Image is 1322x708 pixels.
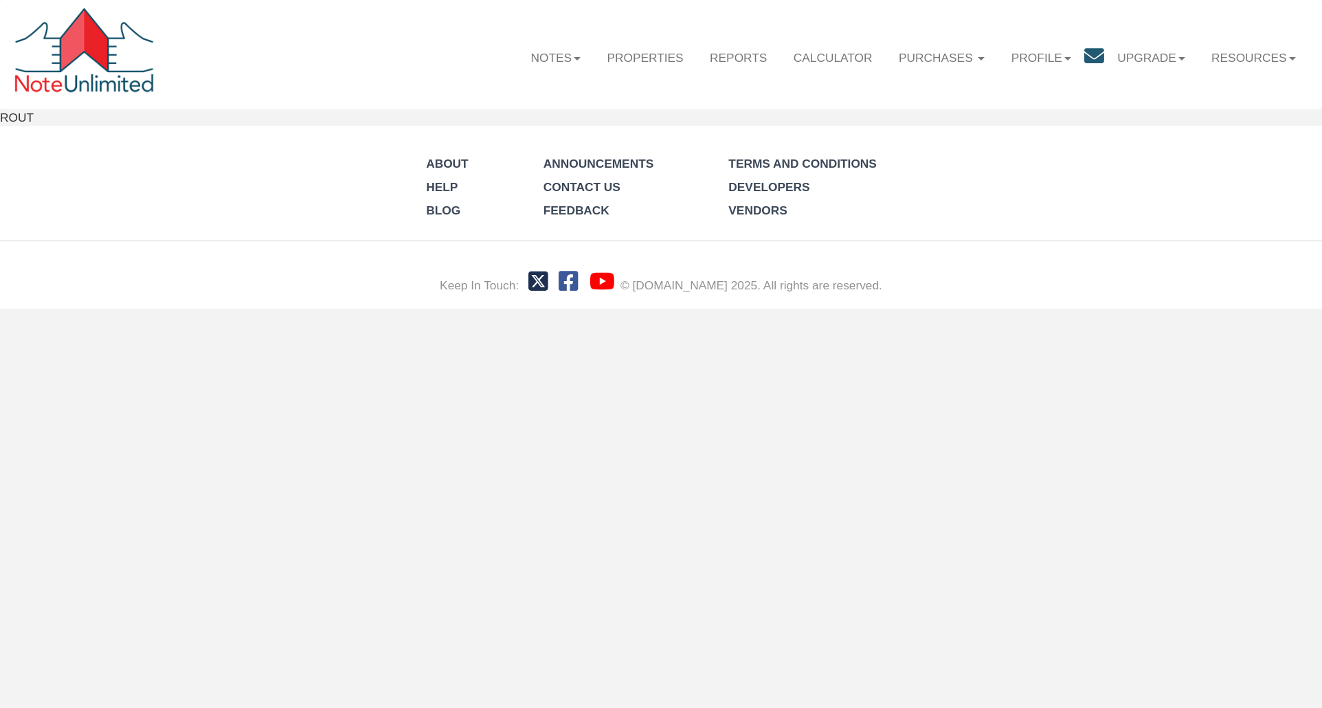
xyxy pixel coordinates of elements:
[1198,37,1309,77] a: Resources
[781,37,886,77] a: Calculator
[517,37,594,77] a: Notes
[728,203,787,217] a: Vendors
[426,180,458,194] a: Help
[697,37,781,77] a: Reports
[544,203,609,217] a: Feedback
[1104,37,1198,77] a: Upgrade
[544,157,653,170] a: Announcements
[440,277,519,294] div: Keep In Touch:
[998,37,1084,77] a: Profile
[544,180,620,194] a: Contact Us
[426,203,460,217] a: Blog
[886,37,998,77] a: Purchases
[620,277,882,294] div: © [DOMAIN_NAME] 2025. All rights are reserved.
[728,157,877,170] a: Terms and Conditions
[426,157,469,170] a: About
[728,180,809,194] a: Developers
[594,37,697,77] a: Properties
